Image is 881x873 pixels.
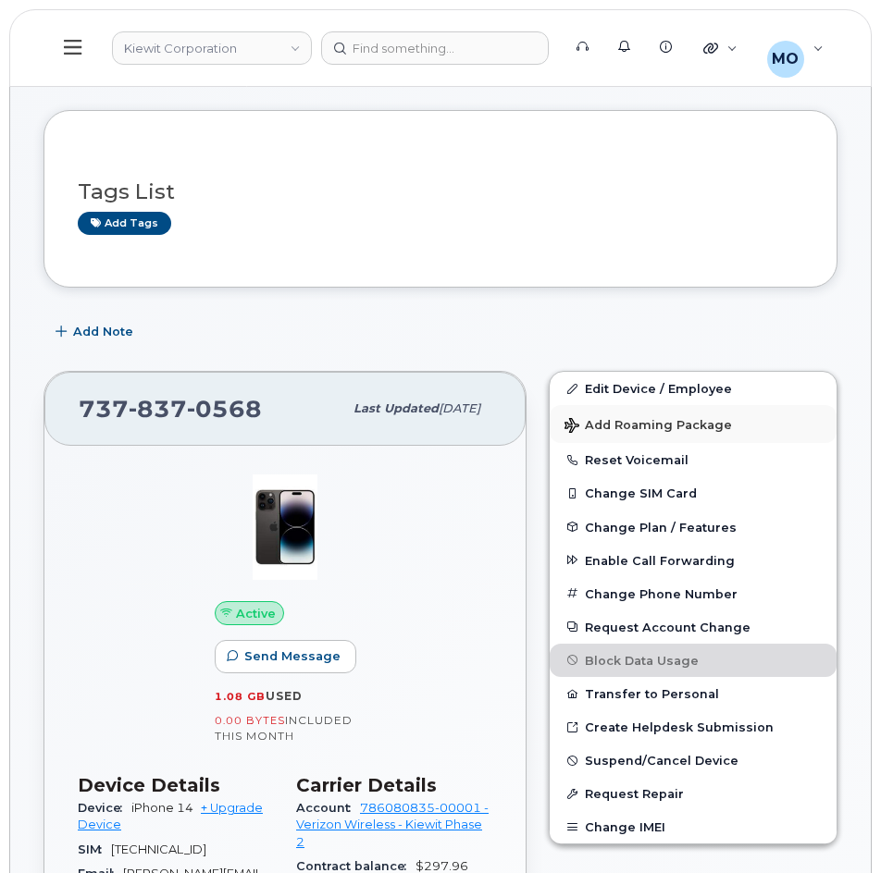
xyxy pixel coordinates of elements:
[439,401,480,415] span: [DATE]
[296,801,360,815] span: Account
[79,395,262,423] span: 737
[296,774,492,796] h3: Carrier Details
[129,395,187,423] span: 837
[266,689,303,703] span: used
[78,212,171,235] a: Add tags
[78,842,111,856] span: SIM
[78,180,803,203] h3: Tags List
[78,801,131,815] span: Device
[550,810,837,843] button: Change IMEI
[550,510,837,544] button: Change Plan / Features
[550,644,837,677] button: Block Data Usage
[550,372,837,405] a: Edit Device / Employee
[187,395,262,423] span: 0568
[690,30,751,67] div: Quicklinks
[296,801,489,849] a: 786080835-00001 - Verizon Wireless - Kiewit Phase 2
[112,31,312,65] a: Kiewit Corporation
[321,31,549,65] input: Find something...
[78,774,274,796] h3: Device Details
[131,801,193,815] span: iPhone 14
[111,842,206,856] span: [TECHNICAL_ID]
[772,48,799,70] span: MO
[550,744,837,777] button: Suspend/Cancel Device
[215,690,266,703] span: 1.08 GB
[550,405,837,443] button: Add Roaming Package
[550,677,837,710] button: Transfer to Personal
[565,418,732,436] span: Add Roaming Package
[230,472,341,583] img: image20231002-3703462-njx0qo.jpeg
[215,714,285,727] span: 0.00 Bytes
[585,520,737,534] span: Change Plan / Features
[550,610,837,644] button: Request Account Change
[550,710,837,744] a: Create Helpdesk Submission
[754,30,837,67] div: Mark Oyekunie
[73,323,133,340] span: Add Note
[585,754,738,768] span: Suspend/Cancel Device
[354,401,439,415] span: Last updated
[800,793,867,859] iframe: Messenger Launcher
[416,859,468,873] span: $297.96
[550,577,837,610] button: Change Phone Number
[296,859,416,873] span: Contract balance
[585,553,735,567] span: Enable Call Forwarding
[550,443,837,476] button: Reset Voicemail
[550,476,837,510] button: Change SIM Card
[550,544,837,577] button: Enable Call Forwarding
[550,777,837,810] button: Request Repair
[43,315,149,349] button: Add Note
[215,640,356,673] button: Send Message
[244,647,341,665] span: Send Message
[236,605,276,622] span: Active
